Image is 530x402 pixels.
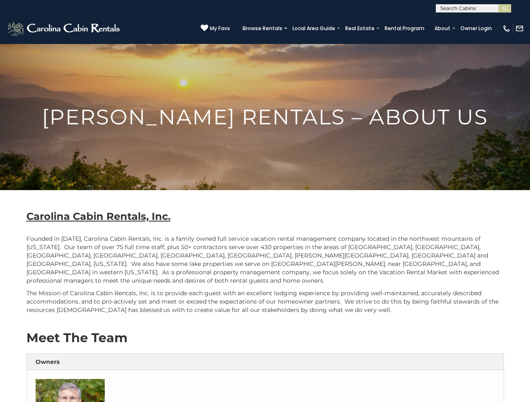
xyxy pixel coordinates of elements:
[26,330,127,345] strong: Meet The Team
[36,358,59,366] strong: Owners
[288,23,339,34] a: Local Area Guide
[210,25,230,32] span: My Favs
[430,23,455,34] a: About
[26,289,504,314] p: The Mission of Carolina Cabin Rentals, Inc. is to provide each guest with an excellent lodging ex...
[380,23,429,34] a: Rental Program
[456,23,496,34] a: Owner Login
[6,20,122,37] img: White-1-2.png
[515,24,524,33] img: mail-regular-white.png
[238,23,287,34] a: Browse Rentals
[201,24,230,33] a: My Favs
[341,23,379,34] a: Real Estate
[26,210,171,222] b: Carolina Cabin Rentals, Inc.
[502,24,511,33] img: phone-regular-white.png
[26,234,504,285] p: Founded in [DATE], Carolina Cabin Rentals, Inc. is a family owned full service vacation rental ma...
